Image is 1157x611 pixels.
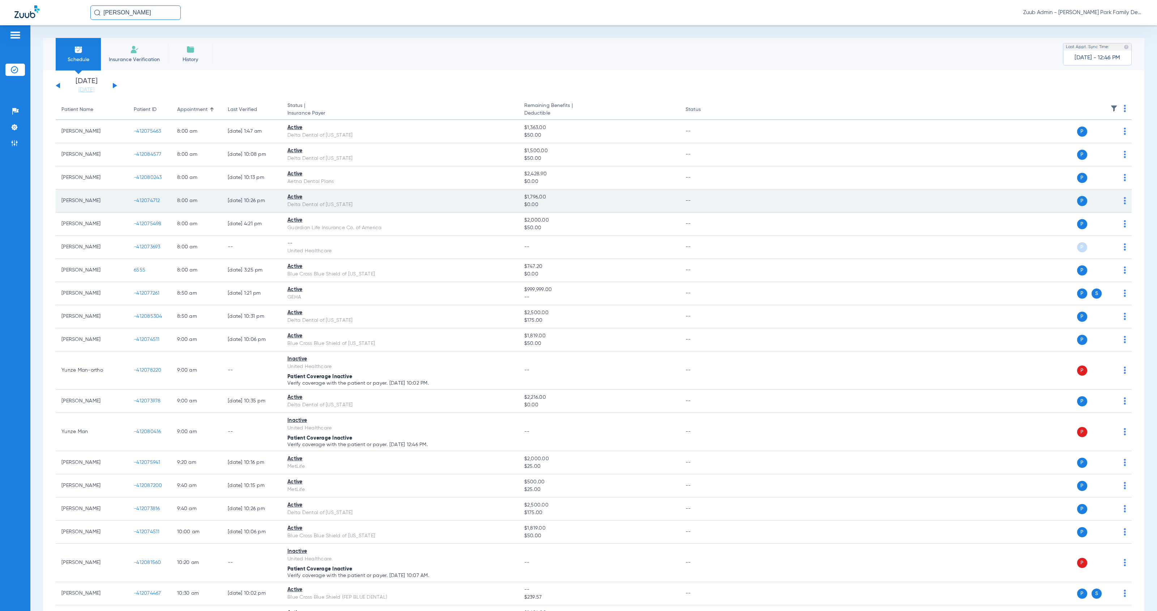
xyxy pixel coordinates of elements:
img: group-dot-blue.svg [1124,243,1126,251]
div: Active [287,286,513,294]
span: -412074511 [134,529,160,534]
td: -- [222,351,282,390]
div: Last Verified [228,106,257,114]
td: -- [680,451,729,474]
div: GEHA [287,294,513,301]
span: -- [524,368,530,373]
p: Verify coverage with the patient or payer. [DATE] 10:07 AM. [287,573,513,578]
span: $239.57 [524,594,674,601]
div: Active [287,586,513,594]
td: 8:50 AM [171,282,222,305]
div: United Healthcare [287,555,513,563]
td: [PERSON_NAME] [56,213,128,236]
td: 8:00 AM [171,143,222,166]
div: Active [287,263,513,270]
td: [DATE] 10:26 PM [222,189,282,213]
span: Zuub Admin - [PERSON_NAME] Park Family Dentistry [1023,9,1143,16]
img: group-dot-blue.svg [1124,128,1126,135]
div: Active [287,501,513,509]
span: $50.00 [524,224,674,232]
img: group-dot-blue.svg [1124,428,1126,435]
span: P [1077,504,1087,514]
span: P [1077,312,1087,322]
td: 10:30 AM [171,582,222,605]
td: [DATE] 10:06 PM [222,328,282,351]
div: United Healthcare [287,424,513,432]
span: $50.00 [524,532,674,540]
img: filter.svg [1110,105,1118,112]
span: Patient Coverage Inactive [287,374,352,379]
div: Delta Dental of [US_STATE] [287,155,513,162]
div: Active [287,478,513,486]
td: [PERSON_NAME] [56,390,128,413]
th: Remaining Benefits | [518,100,680,120]
span: P [1077,558,1087,568]
img: Manual Insurance Verification [130,45,139,54]
a: [DATE] [65,86,108,94]
td: [PERSON_NAME] [56,544,128,582]
td: 9:20 AM [171,451,222,474]
div: -- [287,240,513,247]
span: $0.00 [524,401,674,409]
div: Last Verified [228,106,276,114]
td: [PERSON_NAME] [56,497,128,521]
td: -- [680,390,729,413]
img: hamburger-icon [9,31,21,39]
div: Patient ID [134,106,166,114]
div: Active [287,124,513,132]
span: P [1077,427,1087,437]
td: -- [680,413,729,451]
span: Deductible [524,110,674,117]
td: -- [680,474,729,497]
img: group-dot-blue.svg [1124,336,1126,343]
span: $1,796.00 [524,193,674,201]
span: Insurance Verification [106,56,162,63]
div: Blue Cross Blue Shield (FEP BLUE DENTAL) [287,594,513,601]
td: [PERSON_NAME] [56,189,128,213]
img: group-dot-blue.svg [1124,397,1126,405]
th: Status [680,100,729,120]
td: 9:40 AM [171,497,222,521]
span: -412073816 [134,506,160,511]
div: MetLife [287,463,513,470]
div: Active [287,332,513,340]
td: 8:00 AM [171,213,222,236]
span: -412074712 [134,198,160,203]
input: Search for patients [90,5,181,20]
td: [PERSON_NAME] [56,166,128,189]
span: P [1077,366,1087,376]
span: $50.00 [524,340,674,347]
td: [DATE] 10:08 PM [222,143,282,166]
td: 9:00 AM [171,328,222,351]
td: 8:00 AM [171,189,222,213]
span: $50.00 [524,132,674,139]
td: [DATE] 3:25 PM [222,259,282,282]
td: [DATE] 10:13 PM [222,166,282,189]
span: P [1077,396,1087,406]
span: P [1077,527,1087,537]
span: -412085304 [134,314,162,319]
td: [DATE] 4:21 PM [222,213,282,236]
td: 8:00 AM [171,236,222,259]
p: Verify coverage with the patient or payer. [DATE] 10:02 PM. [287,381,513,386]
img: group-dot-blue.svg [1124,174,1126,181]
span: P [1077,335,1087,345]
span: $2,216.00 [524,394,674,401]
img: group-dot-blue.svg [1124,266,1126,274]
img: Zuub Logo [14,5,39,18]
td: [PERSON_NAME] [56,305,128,328]
td: [DATE] 10:31 PM [222,305,282,328]
span: $175.00 [524,509,674,517]
td: [PERSON_NAME] [56,582,128,605]
td: [DATE] 1:21 PM [222,282,282,305]
span: P [1077,219,1087,229]
td: 9:00 AM [171,413,222,451]
span: $2,000.00 [524,217,674,224]
td: [PERSON_NAME] [56,451,128,474]
div: Active [287,217,513,224]
td: 8:00 AM [171,120,222,143]
td: -- [680,521,729,544]
span: $1,363.00 [524,124,674,132]
span: $1,500.00 [524,147,674,155]
td: 9:00 AM [171,390,222,413]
